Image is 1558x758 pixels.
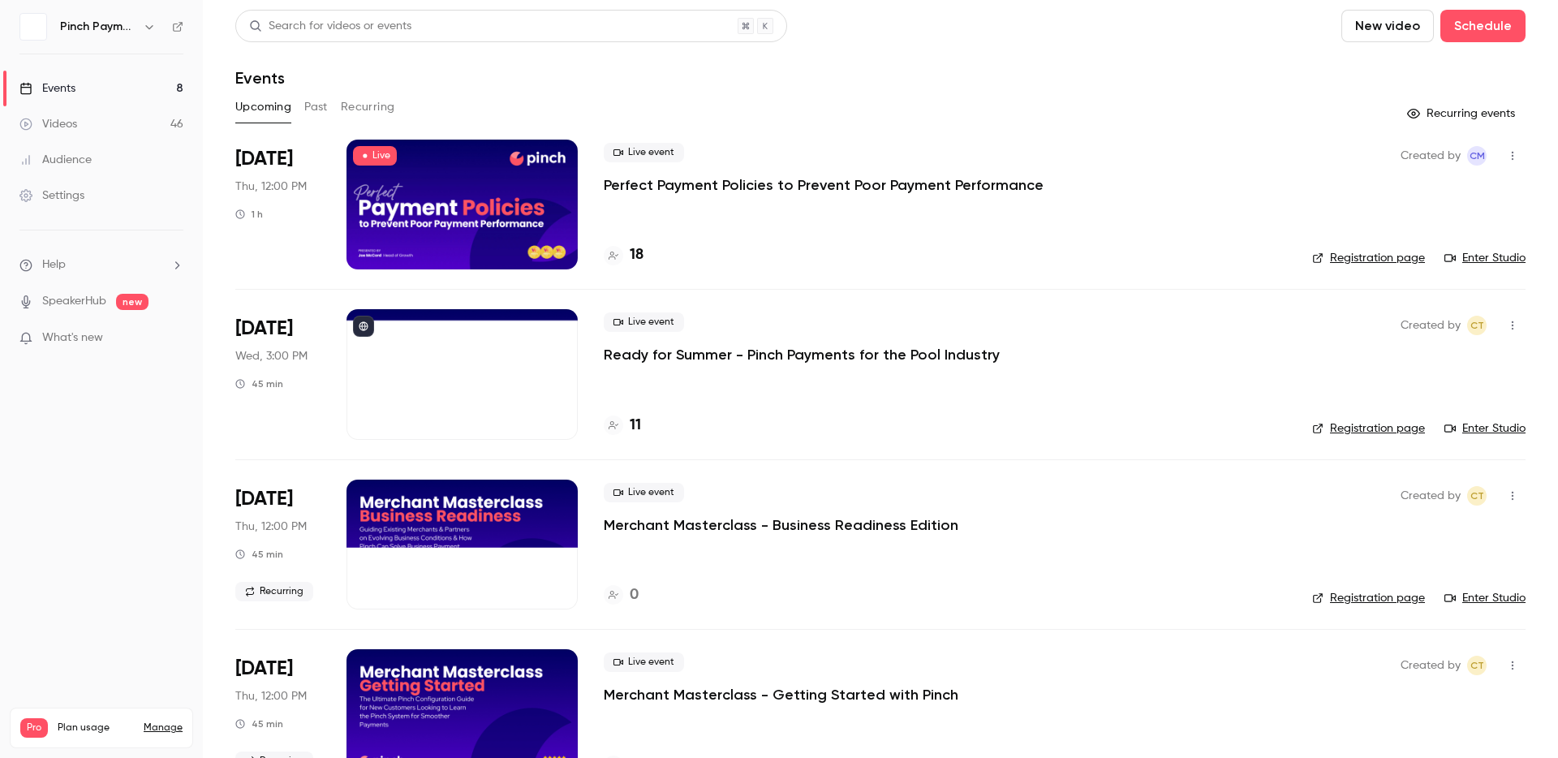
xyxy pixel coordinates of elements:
span: new [116,294,148,310]
span: [DATE] [235,146,293,172]
div: Events [19,80,75,97]
img: Pinch Payments [20,14,46,40]
span: Clarenz Miralles [1467,146,1487,166]
span: Live [353,146,397,166]
a: 0 [604,584,639,606]
div: Sep 25 Thu, 12:00 PM (Australia/Brisbane) [235,140,321,269]
span: Created by [1401,656,1461,675]
h6: Pinch Payments [60,19,136,35]
h1: Events [235,68,285,88]
span: CM [1470,146,1485,166]
a: Ready for Summer - Pinch Payments for the Pool Industry [604,345,1000,364]
span: CT [1470,656,1484,675]
span: CT [1470,486,1484,506]
div: 1 h [235,208,263,221]
div: Settings [19,187,84,204]
a: Enter Studio [1444,250,1526,266]
span: Created by [1401,146,1461,166]
button: Upcoming [235,94,291,120]
a: Perfect Payment Policies to Prevent Poor Payment Performance [604,175,1044,195]
a: Manage [144,721,183,734]
a: Enter Studio [1444,590,1526,606]
span: Created by [1401,316,1461,335]
button: Recurring [341,94,395,120]
span: Recurring [235,582,313,601]
a: Registration page [1312,590,1425,606]
li: help-dropdown-opener [19,256,183,273]
span: Thu, 12:00 PM [235,688,307,704]
span: Live event [604,143,684,162]
a: 18 [604,244,643,266]
span: Created by [1401,486,1461,506]
a: Registration page [1312,420,1425,437]
div: Audience [19,152,92,168]
div: Oct 2 Thu, 12:00 PM (Australia/Brisbane) [235,480,321,609]
a: SpeakerHub [42,293,106,310]
a: Merchant Masterclass - Getting Started with Pinch [604,685,958,704]
h4: 18 [630,244,643,266]
h4: 11 [630,415,641,437]
div: 45 min [235,717,283,730]
span: Cameron Taylor [1467,656,1487,675]
button: Schedule [1440,10,1526,42]
span: What's new [42,329,103,347]
span: Pro [20,718,48,738]
span: [DATE] [235,486,293,512]
div: 45 min [235,377,283,390]
span: Live event [604,652,684,672]
span: Thu, 12:00 PM [235,519,307,535]
span: [DATE] [235,316,293,342]
span: Cameron Taylor [1467,486,1487,506]
span: Cameron Taylor [1467,316,1487,335]
div: Videos [19,116,77,132]
span: Plan usage [58,721,134,734]
span: CT [1470,316,1484,335]
span: Wed, 3:00 PM [235,348,308,364]
a: Enter Studio [1444,420,1526,437]
div: 45 min [235,548,283,561]
h4: 0 [630,584,639,606]
button: Past [304,94,328,120]
span: Live event [604,483,684,502]
span: Thu, 12:00 PM [235,179,307,195]
a: 11 [604,415,641,437]
span: [DATE] [235,656,293,682]
a: Registration page [1312,250,1425,266]
span: Live event [604,312,684,332]
button: Recurring events [1400,101,1526,127]
div: Search for videos or events [249,18,411,35]
div: Oct 1 Wed, 3:00 PM (Australia/Brisbane) [235,309,321,439]
a: Merchant Masterclass - Business Readiness Edition [604,515,958,535]
span: Help [42,256,66,273]
button: New video [1341,10,1434,42]
iframe: Noticeable Trigger [164,331,183,346]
